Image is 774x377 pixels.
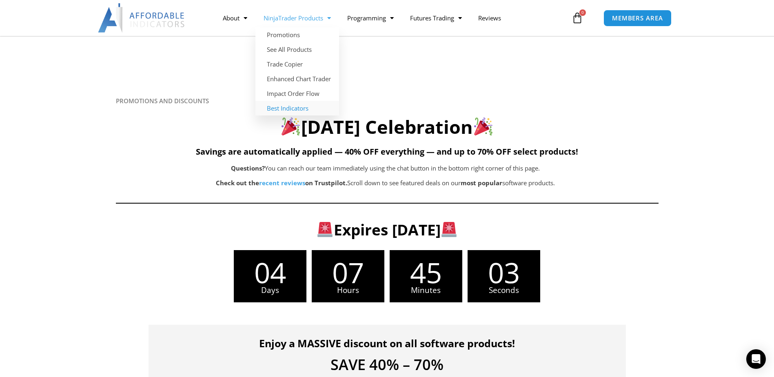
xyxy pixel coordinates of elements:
[317,222,333,237] img: 🚨
[157,177,614,189] p: Scroll down to see featured deals on our software products.
[234,258,306,286] span: 04
[282,117,300,135] img: 🎉
[215,9,255,27] a: About
[612,15,663,21] span: MEMBERS AREA
[116,147,659,157] h5: Savings are automatically applied — 40% OFF everything — and up to 70% OFF select products!
[402,9,470,27] a: Futures Trading
[603,10,672,27] a: MEMBERS AREA
[255,57,339,71] a: Trade Copier
[255,86,339,101] a: Impact Order Flow
[231,164,265,172] b: Questions?
[216,179,347,187] strong: Check out the on Trustpilot.
[312,258,384,286] span: 07
[98,3,186,33] img: LogoAI | Affordable Indicators – NinjaTrader
[579,9,586,16] span: 0
[390,258,462,286] span: 45
[159,220,616,240] h3: Expires [DATE]
[559,6,595,30] a: 0
[474,117,492,135] img: 🎉
[116,97,659,105] h6: PROMOTIONS AND DISCOUNTS
[255,101,339,115] a: Best Indicators
[312,286,384,294] span: Hours
[468,258,540,286] span: 03
[255,27,339,42] a: Promotions
[157,163,614,174] p: You can reach our team immediately using the chat button in the bottom right corner of this page.
[255,27,339,115] ul: NinjaTrader Products
[116,115,659,139] h2: [DATE] Celebration
[255,71,339,86] a: Enhanced Chart Trader
[746,349,766,369] div: Open Intercom Messenger
[161,357,614,372] h4: SAVE 40% – 70%
[390,286,462,294] span: Minutes
[255,9,339,27] a: NinjaTrader Products
[470,9,509,27] a: Reviews
[161,337,614,349] h4: Enjoy a MASSIVE discount on all software products!
[339,9,402,27] a: Programming
[215,9,570,27] nav: Menu
[461,179,502,187] b: most popular
[259,179,305,187] a: recent reviews
[255,42,339,57] a: See All Products
[468,286,540,294] span: Seconds
[441,222,457,237] img: 🚨
[234,286,306,294] span: Days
